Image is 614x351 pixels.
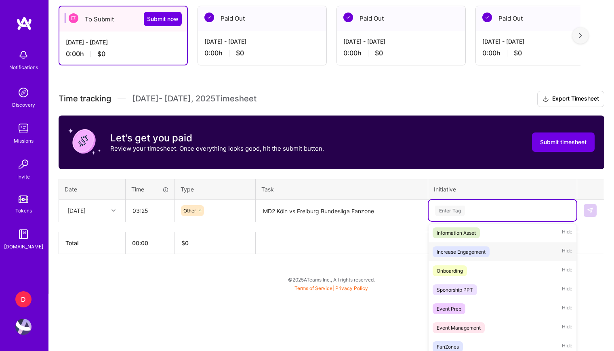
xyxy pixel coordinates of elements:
span: $0 [97,50,105,58]
div: [DATE] - [DATE] [66,38,181,46]
div: Invite [17,172,30,181]
p: Review your timesheet. Once everything looks good, hit the submit button. [110,144,324,153]
div: FanZones [437,343,459,351]
span: $0 [375,49,383,57]
div: [DATE] [67,206,86,215]
img: Paid Out [482,13,492,22]
div: Paid Out [476,6,604,31]
span: Submit now [147,15,179,23]
a: Privacy Policy [335,285,368,291]
img: coin [68,125,101,158]
span: Submit timesheet [540,138,587,146]
div: Enter Tag [435,204,465,217]
div: Paid Out [198,6,326,31]
button: Submit timesheet [532,132,595,152]
div: Paid Out [337,6,465,31]
button: Submit now [144,12,182,26]
h3: Let's get you paid [110,132,324,144]
span: Hide [562,303,572,314]
div: [DATE] - [DATE] [204,37,320,46]
div: Event Management [437,324,481,332]
th: Task [256,179,428,199]
div: Event Prep [437,305,461,313]
div: 0:00 h [343,49,459,57]
div: Missions [14,137,34,145]
img: To Submit [69,13,78,23]
div: Information Asset [437,229,476,237]
div: Time [131,185,169,193]
img: logo [16,16,32,31]
th: 00:00 [126,232,175,254]
span: Hide [562,227,572,238]
i: icon Chevron [111,208,116,212]
div: D [15,291,32,307]
div: Initiative [434,185,571,193]
img: User Avatar [15,319,32,335]
div: Tokens [15,206,32,215]
div: Discovery [12,101,35,109]
th: Type [175,179,256,199]
span: | [294,285,368,291]
span: [DATE] - [DATE] , 2025 Timesheet [132,94,257,104]
div: © 2025 ATeams Inc., All rights reserved. [48,269,614,290]
img: guide book [15,226,32,242]
span: Other [183,208,196,214]
a: Terms of Service [294,285,332,291]
textarea: MD2 Köln vs Freiburg Bundesliga Fanzone [257,200,427,222]
div: [DATE] - [DATE] [482,37,598,46]
div: 0:00 h [482,49,598,57]
img: bell [15,47,32,63]
a: User Avatar [13,319,34,335]
img: discovery [15,84,32,101]
img: Submit [587,207,593,214]
span: Hide [562,246,572,257]
span: Time tracking [59,94,111,104]
div: Onboarding [437,267,463,275]
i: icon Download [543,95,549,103]
th: Total [59,232,126,254]
span: $0 [236,49,244,57]
div: Increase Engagement [437,248,486,256]
div: Notifications [9,63,38,71]
a: D [13,291,34,307]
div: 0:00 h [66,50,181,58]
img: teamwork [15,120,32,137]
div: Sponorship PPT [437,286,473,294]
img: right [579,33,582,38]
img: tokens [19,195,28,203]
span: Hide [562,265,572,276]
input: HH:MM [126,200,174,221]
div: To Submit [59,6,187,32]
button: Export Timesheet [537,91,604,107]
span: Hide [562,284,572,295]
span: $0 [514,49,522,57]
span: Hide [562,322,572,333]
span: $ 0 [181,240,189,246]
div: [DOMAIN_NAME] [4,242,43,251]
img: Paid Out [204,13,214,22]
div: [DATE] - [DATE] [343,37,459,46]
th: Date [59,179,126,199]
div: 0:00 h [204,49,320,57]
img: Paid Out [343,13,353,22]
img: Invite [15,156,32,172]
